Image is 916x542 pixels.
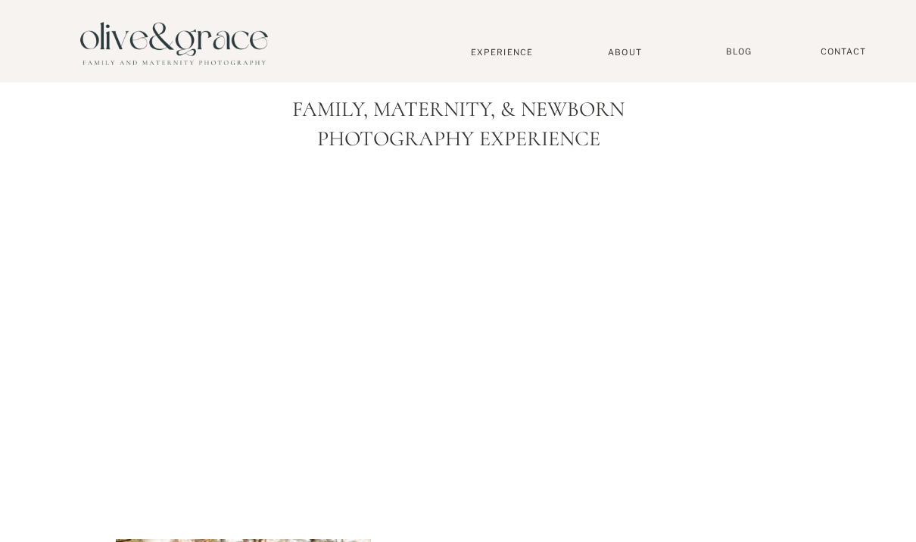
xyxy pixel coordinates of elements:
[720,46,758,58] a: BLOG
[452,47,552,58] a: Experience
[294,126,623,164] p: Photography Experience
[114,97,802,123] h1: Family, Maternity, & Newborn
[602,47,648,57] a: About
[813,46,874,58] a: Contact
